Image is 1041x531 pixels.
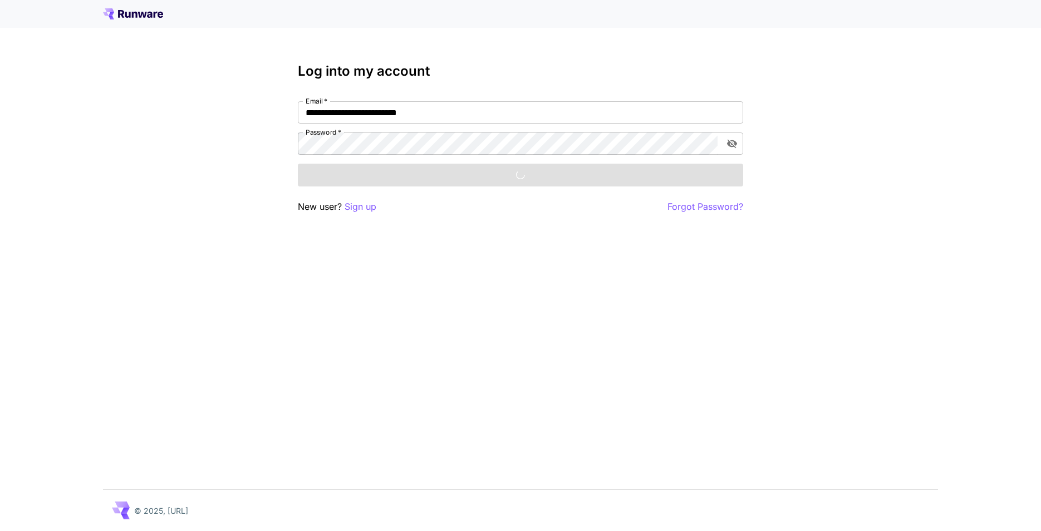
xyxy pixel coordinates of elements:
h3: Log into my account [298,63,743,79]
label: Password [306,127,341,137]
button: Sign up [345,200,376,214]
p: New user? [298,200,376,214]
p: © 2025, [URL] [134,505,188,517]
button: Forgot Password? [667,200,743,214]
button: toggle password visibility [722,134,742,154]
label: Email [306,96,327,106]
